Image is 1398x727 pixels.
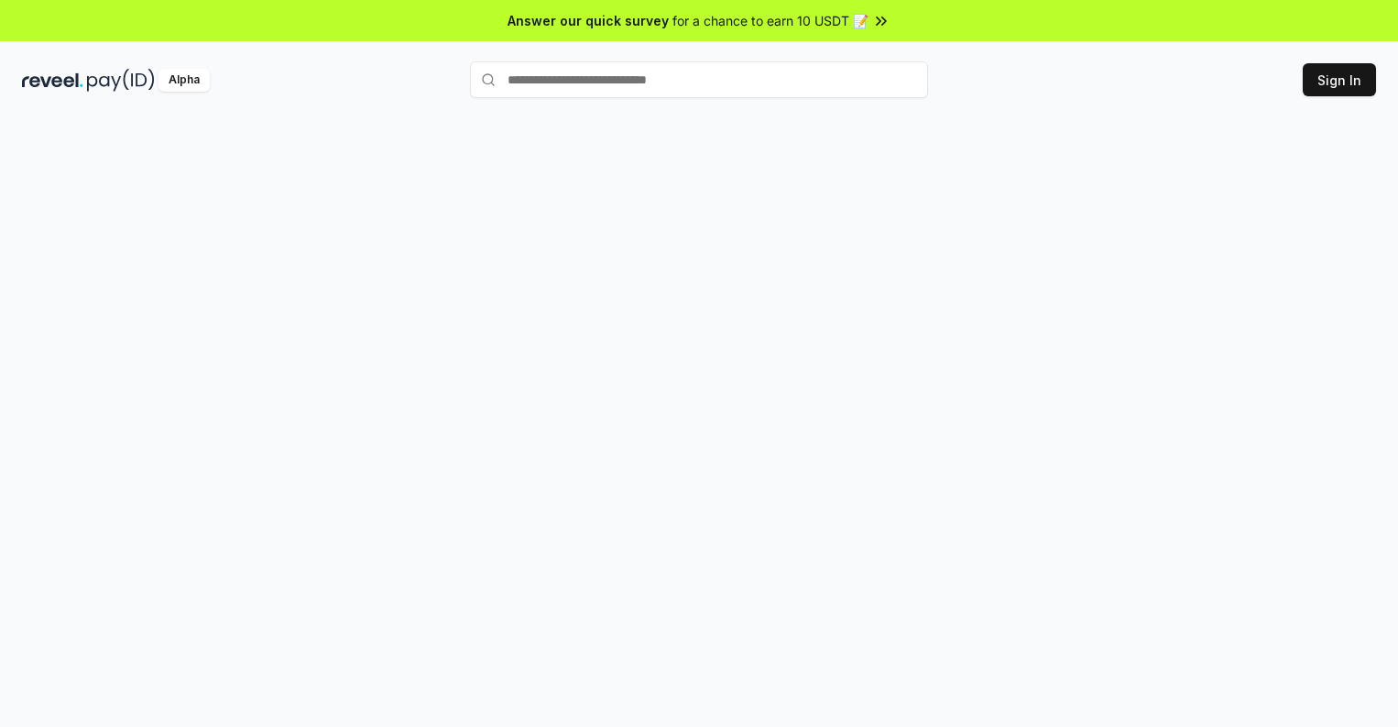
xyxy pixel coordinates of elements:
[22,69,83,92] img: reveel_dark
[672,11,868,30] span: for a chance to earn 10 USDT 📝
[1303,63,1376,96] button: Sign In
[158,69,210,92] div: Alpha
[87,69,155,92] img: pay_id
[508,11,669,30] span: Answer our quick survey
